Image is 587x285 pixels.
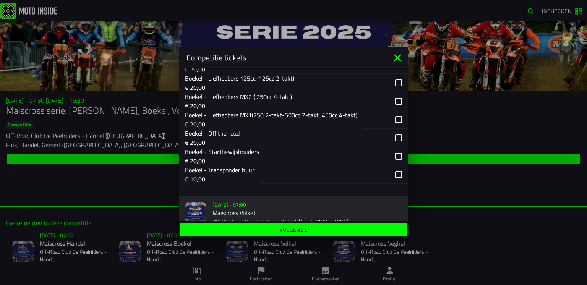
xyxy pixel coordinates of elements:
[185,138,240,147] p: € 20,00
[212,201,246,209] ion-text: [DATE] - 07:00
[185,120,357,129] p: € 20,00
[185,101,292,110] p: € 20,00
[185,156,259,165] p: € 20,00
[185,74,294,83] p: Boekel - Liefhebbers 125cc (125cc 2-takt)
[212,218,402,225] p: Off-Road Club De Peelrijders - Handel ([GEOGRAPHIC_DATA])
[185,110,357,120] p: Boekel - Liefhebbers MX1(250 2-takt-500cc 2-takt, 450cc 4-takt)
[185,65,271,74] p: € 20,00
[185,92,292,101] p: Boekel - Liefhebbers MX2 ( 250cc 4-takt)
[212,209,402,217] h2: Maiscross Volkel
[185,175,255,184] p: € 10,00
[185,129,240,138] p: Boekel - Off the road
[185,83,294,92] p: € 20,00
[179,52,391,63] ion-title: Competitie tickets
[185,147,259,156] p: Boekel - Startbewijshouders
[185,165,255,175] p: Boekel - Transponder huur
[185,202,206,224] img: event-image
[180,223,407,236] ion-button: Volgende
